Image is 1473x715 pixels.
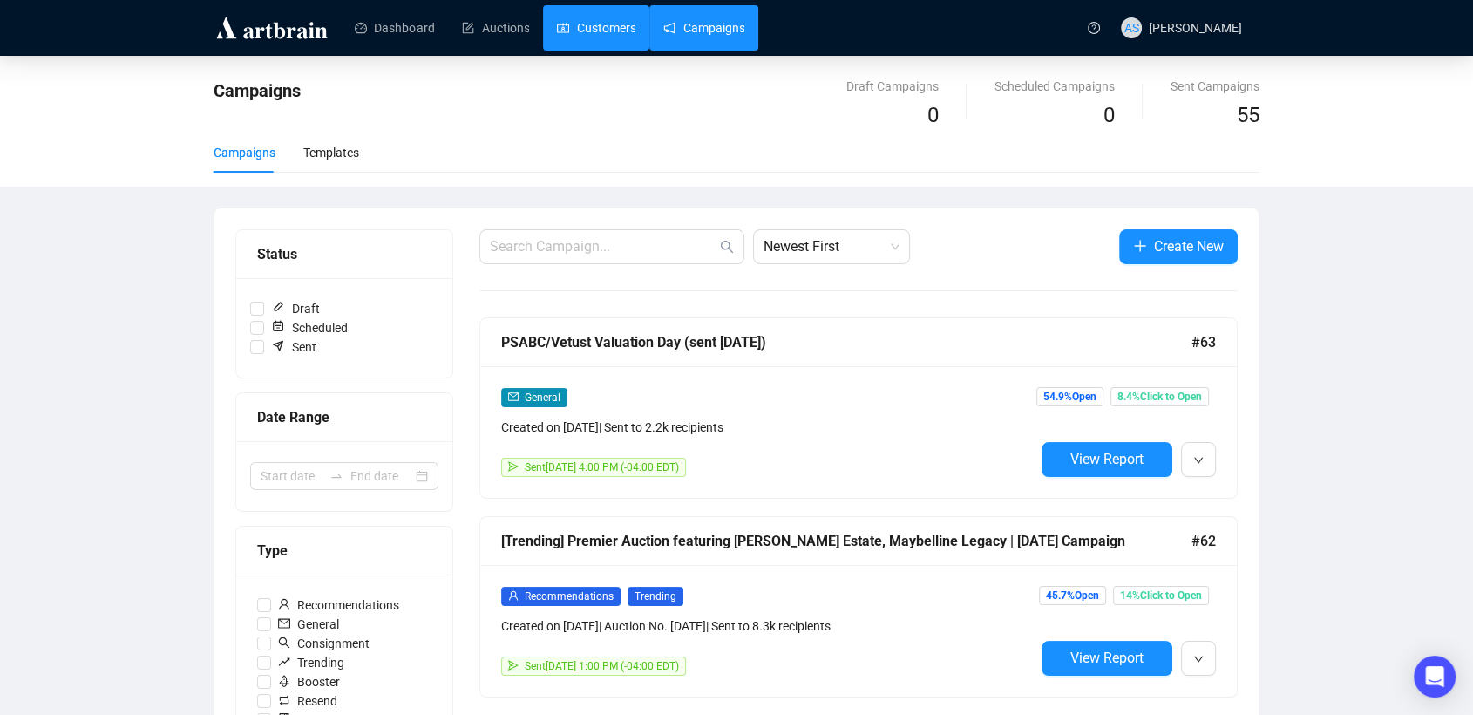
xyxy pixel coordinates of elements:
[257,406,431,428] div: Date Range
[355,5,434,51] a: Dashboard
[271,653,351,672] span: Trending
[1154,235,1224,257] span: Create New
[1110,387,1209,406] span: 8.4% Click to Open
[1149,21,1242,35] span: [PERSON_NAME]
[303,143,359,162] div: Templates
[264,318,355,337] span: Scheduled
[1036,387,1103,406] span: 54.9% Open
[278,656,290,668] span: rise
[1237,103,1259,127] span: 55
[490,236,716,257] input: Search Campaign...
[257,540,431,562] div: Type
[271,634,377,653] span: Consignment
[1193,654,1204,664] span: down
[462,5,529,51] a: Auctions
[1171,77,1259,96] div: Sent Campaigns
[508,590,519,601] span: user
[508,660,519,671] span: send
[264,299,327,318] span: Draft
[525,392,560,404] span: General
[501,616,1035,636] div: Created on [DATE] | Auction No. [DATE] | Sent to 8.3k recipients
[1191,530,1216,552] span: #62
[278,637,290,649] span: search
[271,596,406,615] span: Recommendations
[927,103,939,127] span: 0
[501,530,1191,552] div: [Trending] Premier Auction featuring [PERSON_NAME] Estate, Maybelline Legacy | [DATE] Campaign
[1193,455,1204,466] span: down
[278,675,290,687] span: rocket
[264,337,323,357] span: Sent
[1088,22,1100,34] span: question-circle
[525,461,679,473] span: Sent [DATE] 4:00 PM (-04:00 EDT)
[278,598,290,610] span: user
[508,461,519,472] span: send
[329,469,343,483] span: swap-right
[278,617,290,630] span: mail
[1042,641,1172,676] button: View Report
[525,590,614,603] span: Recommendations
[628,587,683,606] span: Trending
[501,331,1191,353] div: PSABC/Vetust Valuation Day (sent [DATE])
[525,660,679,672] span: Sent [DATE] 1:00 PM (-04:00 EDT)
[1119,229,1238,264] button: Create New
[271,691,344,711] span: Resend
[214,14,330,42] img: logo
[764,230,899,263] span: Newest First
[271,672,347,691] span: Booster
[1103,103,1115,127] span: 0
[1133,239,1147,253] span: plus
[1039,586,1106,605] span: 45.7% Open
[557,5,635,51] a: Customers
[1070,451,1144,467] span: View Report
[214,143,275,162] div: Campaigns
[1070,650,1144,666] span: View Report
[214,80,301,101] span: Campaigns
[479,516,1238,698] a: [Trending] Premier Auction featuring [PERSON_NAME] Estate, Maybelline Legacy | [DATE] Campaign#62...
[1042,442,1172,477] button: View Report
[1191,331,1216,353] span: #63
[994,77,1115,96] div: Scheduled Campaigns
[1113,586,1209,605] span: 14% Click to Open
[257,243,431,265] div: Status
[846,77,939,96] div: Draft Campaigns
[720,240,734,254] span: search
[350,466,412,486] input: End date
[1414,656,1456,698] div: Open Intercom Messenger
[1124,18,1139,37] span: AS
[479,317,1238,499] a: PSABC/Vetust Valuation Day (sent [DATE])#63mailGeneralCreated on [DATE]| Sent to 2.2k recipientss...
[261,466,322,486] input: Start date
[278,694,290,706] span: retweet
[663,5,744,51] a: Campaigns
[501,418,1035,437] div: Created on [DATE] | Sent to 2.2k recipients
[271,615,346,634] span: General
[329,469,343,483] span: to
[508,392,519,402] span: mail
